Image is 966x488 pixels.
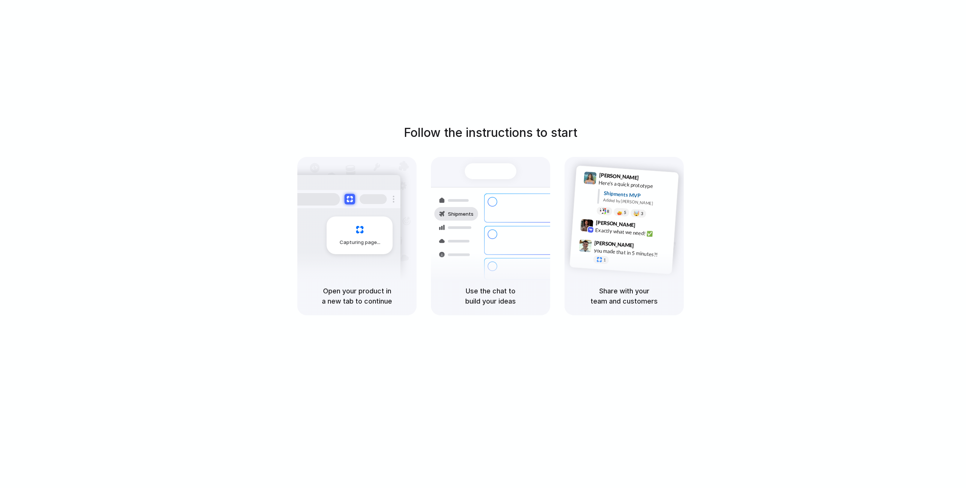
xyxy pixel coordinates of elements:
span: Capturing page [340,239,381,246]
div: you made that in 5 minutes?! [594,247,669,259]
span: 9:47 AM [636,242,652,251]
h5: Use the chat to build your ideas [440,286,541,306]
span: 1 [603,258,606,262]
span: 5 [624,210,626,215]
h5: Share with your team and customers [574,286,675,306]
span: [PERSON_NAME] [599,171,639,182]
h1: Follow the instructions to start [404,124,577,142]
div: Here's a quick prototype [598,179,674,192]
h5: Open your product in a new tab to continue [306,286,408,306]
div: Shipments MVP [603,189,673,202]
span: 9:41 AM [641,175,657,184]
span: Shipments [448,210,474,218]
span: 9:42 AM [638,222,653,231]
div: 🤯 [634,210,640,216]
div: Added by [PERSON_NAME] [603,197,672,208]
div: Exactly what we need! ✅ [595,226,671,239]
span: 8 [607,209,609,213]
span: [PERSON_NAME] [594,239,634,250]
span: 3 [641,212,643,216]
span: [PERSON_NAME] [595,218,635,229]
